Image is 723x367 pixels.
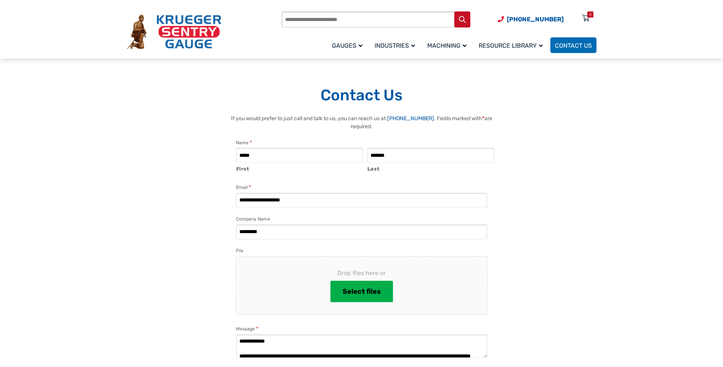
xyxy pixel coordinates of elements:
legend: Name [236,139,252,146]
span: Gauges [332,42,362,49]
h1: Contact Us [127,86,596,105]
label: File [236,247,244,254]
a: Resource Library [474,36,550,54]
button: select files, file [330,281,393,302]
label: Company Name [236,215,270,223]
a: Phone Number (920) 434-8860 [498,14,564,24]
span: Resource Library [479,42,543,49]
a: Machining [423,36,474,54]
span: [PHONE_NUMBER] [507,16,564,23]
a: Industries [370,36,423,54]
p: If you would prefer to just call and talk to us, you can reach us at: . Fields marked with are re... [228,114,495,130]
label: Email [236,183,251,191]
span: Drop files here or [248,269,475,278]
label: Last [367,163,495,173]
a: [PHONE_NUMBER] [387,115,434,122]
label: First [236,163,364,173]
span: Machining [427,42,467,49]
label: Message [236,325,258,333]
a: Gauges [327,36,370,54]
div: 0 [589,11,592,18]
span: Contact Us [555,42,592,49]
a: Contact Us [550,37,596,53]
span: Industries [375,42,415,49]
img: Krueger Sentry Gauge [127,14,221,50]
